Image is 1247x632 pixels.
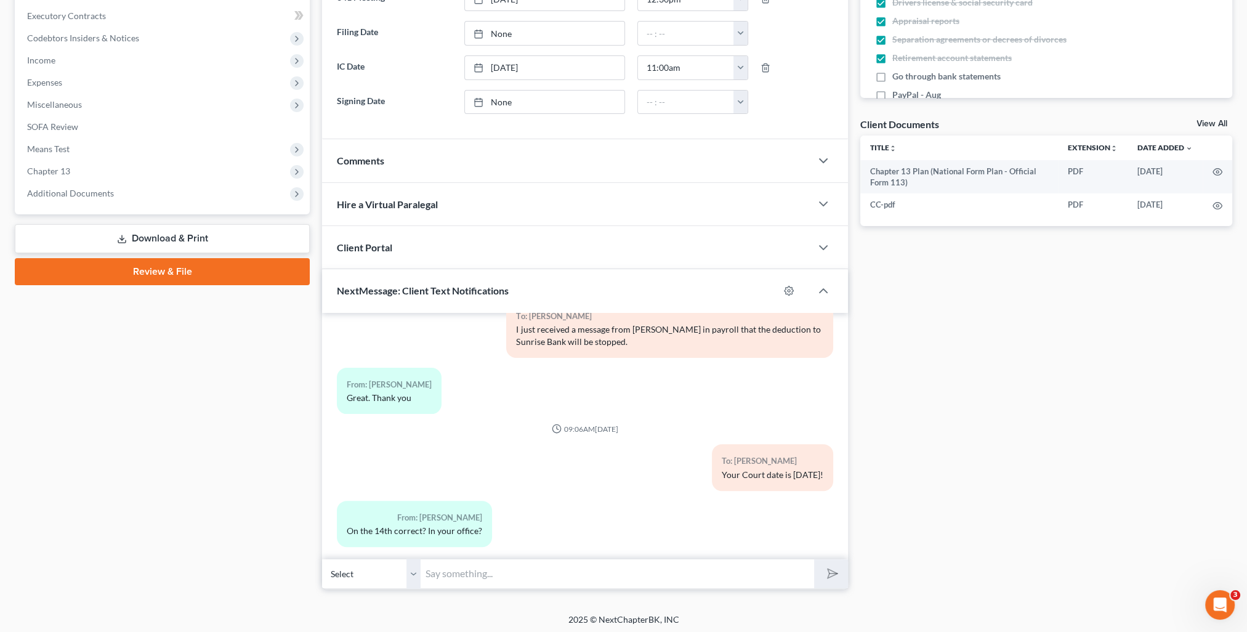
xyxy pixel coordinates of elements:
td: CC-pdf [860,193,1058,216]
span: Means Test [27,144,70,154]
iframe: Intercom live chat [1205,590,1235,620]
label: IC Date [331,55,458,80]
span: Separation agreements or decrees of divorces [892,33,1067,46]
span: Hire a Virtual Paralegal [337,198,438,210]
a: None [465,91,624,114]
input: -- : -- [638,56,734,79]
span: Expenses [27,77,62,87]
td: [DATE] [1128,193,1203,216]
div: To: [PERSON_NAME] [516,309,823,323]
span: Chapter 13 [27,166,70,176]
span: PayPal - Aug [892,89,941,101]
span: NextMessage: Client Text Notifications [337,285,509,296]
td: PDF [1058,193,1128,216]
a: Extensionunfold_more [1068,143,1118,152]
label: Filing Date [331,21,458,46]
label: Signing Date [331,90,458,115]
span: Client Portal [337,241,392,253]
input: -- : -- [638,91,734,114]
a: SOFA Review [17,116,310,138]
span: Codebtors Insiders & Notices [27,33,139,43]
i: expand_more [1185,145,1193,152]
span: Appraisal reports [892,15,959,27]
a: Titleunfold_more [870,143,897,152]
input: -- : -- [638,22,734,45]
span: Income [27,55,55,65]
div: 09:06AM[DATE] [337,424,833,434]
span: Retirement account statements [892,52,1012,64]
span: Executory Contracts [27,10,106,21]
i: unfold_more [889,145,897,152]
a: None [465,22,624,45]
a: Date Added expand_more [1137,143,1193,152]
div: Client Documents [860,118,939,131]
a: [DATE] [465,56,624,79]
div: I just received a message from [PERSON_NAME] in payroll that the deduction to Sunrise Bank will b... [516,323,823,348]
td: Chapter 13 Plan (National Form Plan - Official Form 113) [860,160,1058,194]
input: Say something... [421,559,814,589]
a: View All [1197,120,1227,128]
div: Your Court date is [DATE]! [722,469,823,481]
div: From: [PERSON_NAME] [347,511,482,525]
div: To: [PERSON_NAME] [722,454,823,468]
div: On the 14th correct? In your office? [347,525,482,537]
a: Download & Print [15,224,310,253]
span: Go through bank statements [892,70,1001,83]
div: Great. Thank you [347,392,432,404]
td: PDF [1058,160,1128,194]
span: Comments [337,155,384,166]
td: [DATE] [1128,160,1203,194]
div: From: [PERSON_NAME] [347,378,432,392]
span: SOFA Review [27,121,78,132]
span: 3 [1230,590,1240,600]
a: Review & File [15,258,310,285]
i: unfold_more [1110,145,1118,152]
span: Miscellaneous [27,99,82,110]
a: Executory Contracts [17,5,310,27]
span: Additional Documents [27,188,114,198]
